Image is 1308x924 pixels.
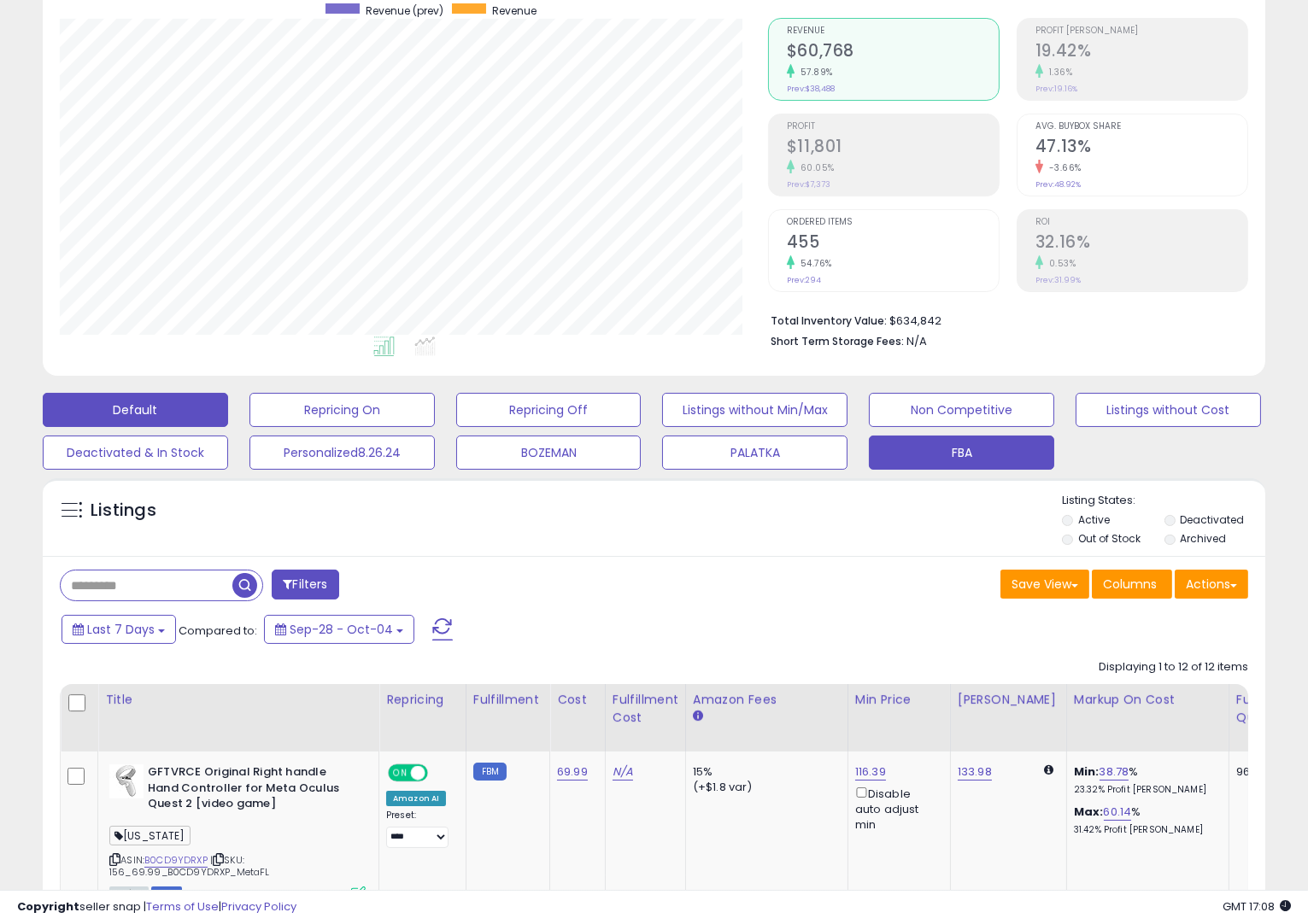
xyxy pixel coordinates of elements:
[1035,232,1247,255] h2: 32.16%
[1035,26,1247,36] span: Profit [PERSON_NAME]
[869,436,1054,470] button: FBA
[272,570,338,599] button: Filters
[1104,804,1132,821] a: 60.14
[1236,691,1295,727] div: Fulfillable Quantity
[958,763,992,781] a: 133.98
[958,691,1059,709] div: [PERSON_NAME]
[693,691,841,709] div: Amazon Fees
[787,275,821,285] small: Prev: 294
[1092,570,1172,599] button: Columns
[693,780,835,795] div: (+$1.8 var)
[787,137,999,160] h2: $11,801
[456,436,642,470] button: BOZEMAN
[1035,218,1247,227] span: ROI
[386,810,453,848] div: Preset:
[662,393,848,427] button: Listings without Min/Max
[425,766,453,781] span: OFF
[795,161,835,174] small: 60.05%
[787,26,999,36] span: Revenue
[17,899,296,915] div: seller snap | |
[1074,764,1216,796] div: %
[390,766,411,781] span: ON
[693,764,835,780] div: 15%
[1043,257,1076,270] small: 0.53%
[613,763,633,781] a: N/A
[1180,531,1226,546] label: Archived
[1099,659,1248,675] div: Displaying 1 to 12 of 12 items
[1078,531,1141,546] label: Out of Stock
[771,334,904,348] b: Short Term Storage Fees:
[1074,763,1100,780] b: Min:
[557,763,588,781] a: 69.99
[1035,275,1081,285] small: Prev: 31.99%
[473,763,507,781] small: FBM
[855,763,886,781] a: 116.39
[43,436,228,470] button: Deactivated & In Stock
[787,218,999,227] span: Ordered Items
[17,898,79,915] strong: Copyright
[1035,122,1247,132] span: Avg. Buybox Share
[1223,898,1291,915] span: 2025-10-12 17:08 GMT
[1035,41,1247,64] h2: 19.42%
[1236,764,1289,780] div: 969
[1074,804,1216,836] div: %
[906,333,927,349] span: N/A
[787,179,830,190] small: Prev: $7,373
[1035,179,1081,190] small: Prev: 48.92%
[1076,393,1261,427] button: Listings without Cost
[1043,161,1082,174] small: -3.66%
[109,826,191,845] span: [US_STATE]
[492,3,537,18] span: Revenue
[1100,763,1129,781] a: 38.78
[795,66,833,79] small: 57.89%
[473,691,543,709] div: Fulfillment
[869,393,1054,427] button: Non Competitive
[179,623,257,639] span: Compared to:
[148,764,355,816] b: GFTVRCE Original Right handle Hand Controller for Meta Oculus Quest 2 [video game]
[87,621,155,638] span: Last 7 Days
[1103,576,1157,593] span: Columns
[249,393,435,427] button: Repricing On
[613,691,678,727] div: Fulfillment Cost
[249,436,435,470] button: Personalized8.26.24
[109,853,270,879] span: | SKU: 156_69.99_B0CD9YDRXP_MetaFL
[771,309,1235,330] li: $634,842
[787,41,999,64] h2: $60,768
[787,84,835,94] small: Prev: $38,488
[91,499,156,523] h5: Listings
[1078,512,1110,527] label: Active
[1180,512,1244,527] label: Deactivated
[1074,824,1216,836] p: 31.42% Profit [PERSON_NAME]
[1074,804,1104,820] b: Max:
[855,691,943,709] div: Min Price
[264,615,414,644] button: Sep-28 - Oct-04
[43,393,228,427] button: Default
[662,436,848,470] button: PALATKA
[1000,570,1089,599] button: Save View
[290,621,393,638] span: Sep-28 - Oct-04
[386,791,446,806] div: Amazon AI
[386,691,459,709] div: Repricing
[109,764,144,798] img: 318zId7r+hL._SL40_.jpg
[1035,137,1247,160] h2: 47.13%
[1066,684,1229,751] th: The percentage added to the cost of goods (COGS) that forms the calculator for Min & Max prices.
[62,615,176,644] button: Last 7 Days
[1062,493,1265,509] p: Listing States:
[1074,784,1216,796] p: 23.32% Profit [PERSON_NAME]
[787,122,999,132] span: Profit
[1074,691,1222,709] div: Markup on Cost
[221,898,296,915] a: Privacy Policy
[1043,66,1073,79] small: 1.36%
[105,691,372,709] div: Title
[771,313,887,328] b: Total Inventory Value:
[1175,570,1248,599] button: Actions
[787,232,999,255] h2: 455
[795,257,832,270] small: 54.76%
[146,898,219,915] a: Terms of Use
[456,393,642,427] button: Repricing Off
[366,3,443,18] span: Revenue (prev)
[557,691,598,709] div: Cost
[855,784,937,833] div: Disable auto adjust min
[693,709,703,724] small: Amazon Fees.
[1035,84,1077,94] small: Prev: 19.16%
